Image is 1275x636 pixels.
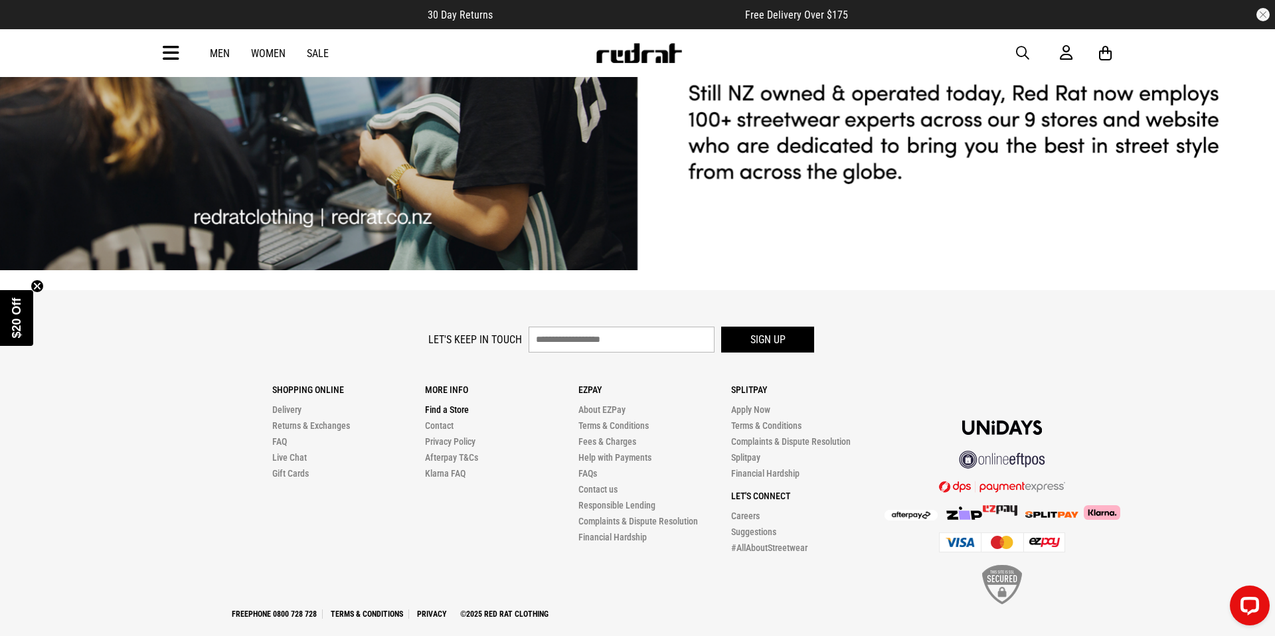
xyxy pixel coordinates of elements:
img: Klarna [1078,505,1120,520]
p: Ezpay [578,384,731,395]
a: Find a Store [425,404,469,415]
a: FAQs [578,468,597,479]
a: Complaints & Dispute Resolution [578,516,698,526]
button: Close teaser [31,279,44,293]
a: Privacy Policy [425,436,475,447]
span: Free Delivery Over $175 [745,9,848,21]
p: Splitpay [731,384,884,395]
a: Terms & Conditions [578,420,649,431]
a: FAQ [272,436,287,447]
img: Splitpay [983,505,1017,516]
p: Shopping Online [272,384,425,395]
a: Help with Payments [578,452,651,463]
img: online eftpos [959,451,1045,469]
a: ©2025 Red Rat Clothing [455,609,554,619]
label: Let's keep in touch [428,333,522,346]
a: Women [251,47,286,60]
a: Financial Hardship [731,468,800,479]
img: Splitpay [1025,511,1078,518]
a: Delivery [272,404,301,415]
a: Complaints & Dispute Resolution [731,436,851,447]
img: SSL [982,565,1022,604]
img: Cards [939,532,1065,552]
a: Afterpay T&Cs [425,452,478,463]
img: Zip [946,507,983,520]
span: 30 Day Returns [428,9,493,21]
a: Men [210,47,230,60]
img: Afterpay [885,510,938,520]
iframe: LiveChat chat widget [1219,580,1275,636]
a: Contact [425,420,454,431]
a: Freephone 0800 728 728 [226,609,323,619]
a: Live Chat [272,452,307,463]
a: Apply Now [731,404,770,415]
img: DPS [939,481,1065,493]
a: #AllAboutStreetwear [731,542,807,553]
a: Contact us [578,484,618,495]
img: Redrat logo [595,43,683,63]
a: Gift Cards [272,468,309,479]
a: Suggestions [731,526,776,537]
a: Fees & Charges [578,436,636,447]
span: $20 Off [10,297,23,338]
a: Careers [731,511,760,521]
a: About EZPay [578,404,626,415]
a: Sale [307,47,329,60]
a: Responsible Lending [578,500,655,511]
img: Unidays [962,420,1042,435]
iframe: Customer reviews powered by Trustpilot [519,8,719,21]
a: Privacy [412,609,452,619]
a: Financial Hardship [578,532,647,542]
button: Sign up [721,327,814,353]
p: Let's Connect [731,491,884,501]
p: More Info [425,384,578,395]
a: Terms & Conditions [731,420,802,431]
a: Splitpay [731,452,760,463]
a: Terms & Conditions [325,609,409,619]
a: Klarna FAQ [425,468,466,479]
a: Returns & Exchanges [272,420,350,431]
